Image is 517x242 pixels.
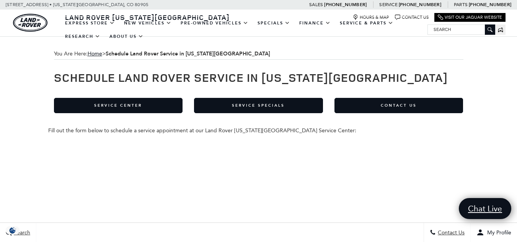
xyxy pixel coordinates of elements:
div: Breadcrumbs [54,48,463,60]
a: New Vehicles [119,16,176,30]
span: Chat Live [464,203,506,214]
a: [PHONE_NUMBER] [469,2,511,8]
a: Pre-Owned Vehicles [176,16,253,30]
a: Service Center [54,98,183,113]
section: Click to Open Cookie Consent Modal [4,226,21,234]
a: Hours & Map [353,15,389,20]
span: Service [379,2,397,7]
button: Open user profile menu [471,223,517,242]
span: Sales [309,2,323,7]
strong: Schedule Land Rover Service in [US_STATE][GEOGRAPHIC_DATA] [106,50,270,57]
a: Research [60,30,105,43]
a: Land Rover [US_STATE][GEOGRAPHIC_DATA] [60,13,234,22]
a: Home [88,50,102,57]
input: Search [428,25,495,34]
img: Land Rover [13,14,47,32]
a: Visit Our Jaguar Website [438,15,502,20]
span: Contact Us [436,229,465,236]
nav: Main Navigation [60,16,427,43]
a: land-rover [13,14,47,32]
a: Contact Us [334,98,463,113]
span: Parts [454,2,468,7]
a: Service Specials [194,98,323,113]
h1: Schedule Land Rover Service in [US_STATE][GEOGRAPHIC_DATA] [54,71,463,84]
img: Opt-Out Icon [4,226,21,234]
a: EXPRESS STORE [60,16,119,30]
a: [PHONE_NUMBER] [399,2,441,8]
a: [PHONE_NUMBER] [324,2,367,8]
a: Specials [253,16,295,30]
a: Service & Parts [335,16,398,30]
a: Finance [295,16,335,30]
a: About Us [105,30,148,43]
a: Contact Us [395,15,429,20]
span: My Profile [484,229,511,236]
span: > [88,50,270,57]
span: You Are Here: [54,48,463,60]
a: [STREET_ADDRESS] • [US_STATE][GEOGRAPHIC_DATA], CO 80905 [6,2,148,7]
a: Chat Live [459,198,511,219]
div: Fill out the form below to schedule a service appointment at our Land Rover [US_STATE][GEOGRAPHIC... [48,127,469,134]
span: Land Rover [US_STATE][GEOGRAPHIC_DATA] [65,13,230,22]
